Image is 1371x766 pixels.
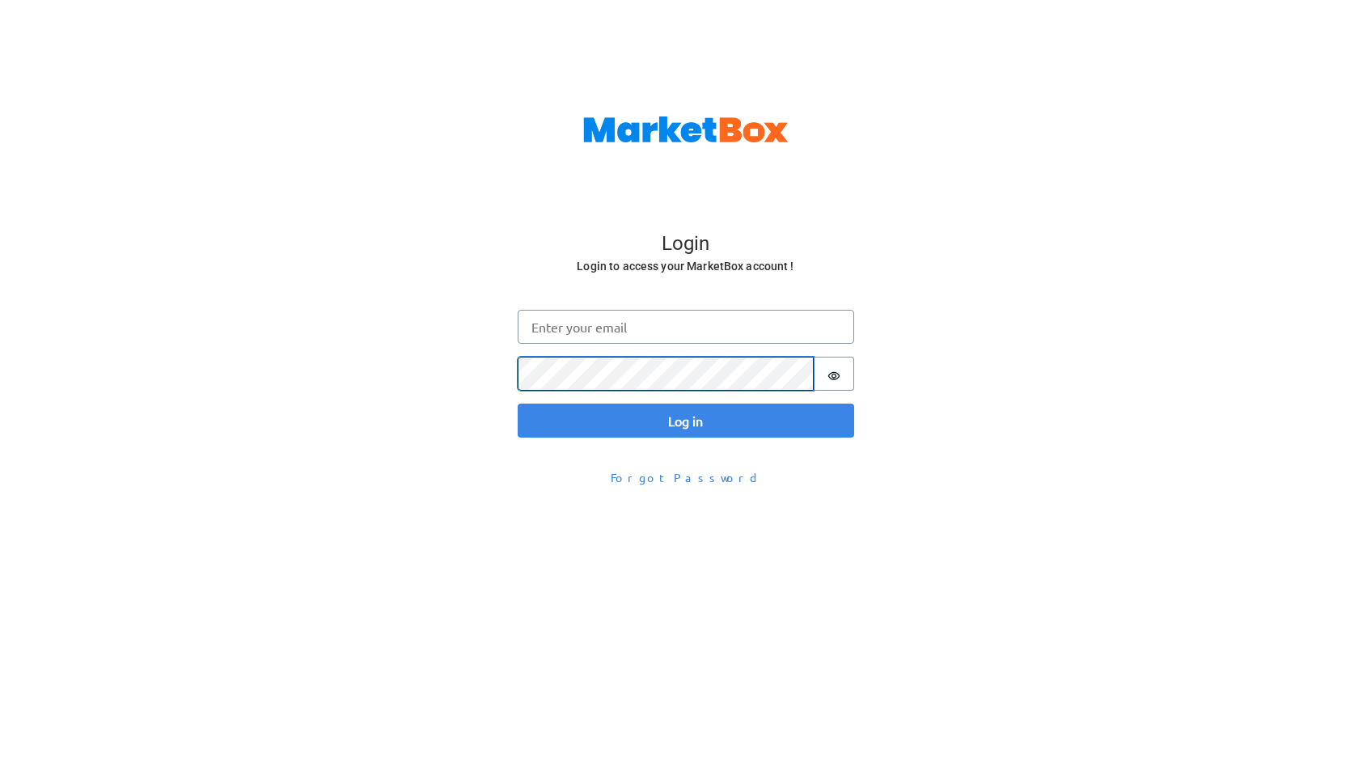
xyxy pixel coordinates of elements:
button: Log in [518,404,854,438]
button: Forgot Password [600,463,772,492]
img: MarketBox logo [583,116,789,142]
h6: Login to access your MarketBox account ! [519,256,853,277]
input: Enter your email [518,310,854,344]
h4: Login [519,232,853,256]
button: Show password [814,357,854,391]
